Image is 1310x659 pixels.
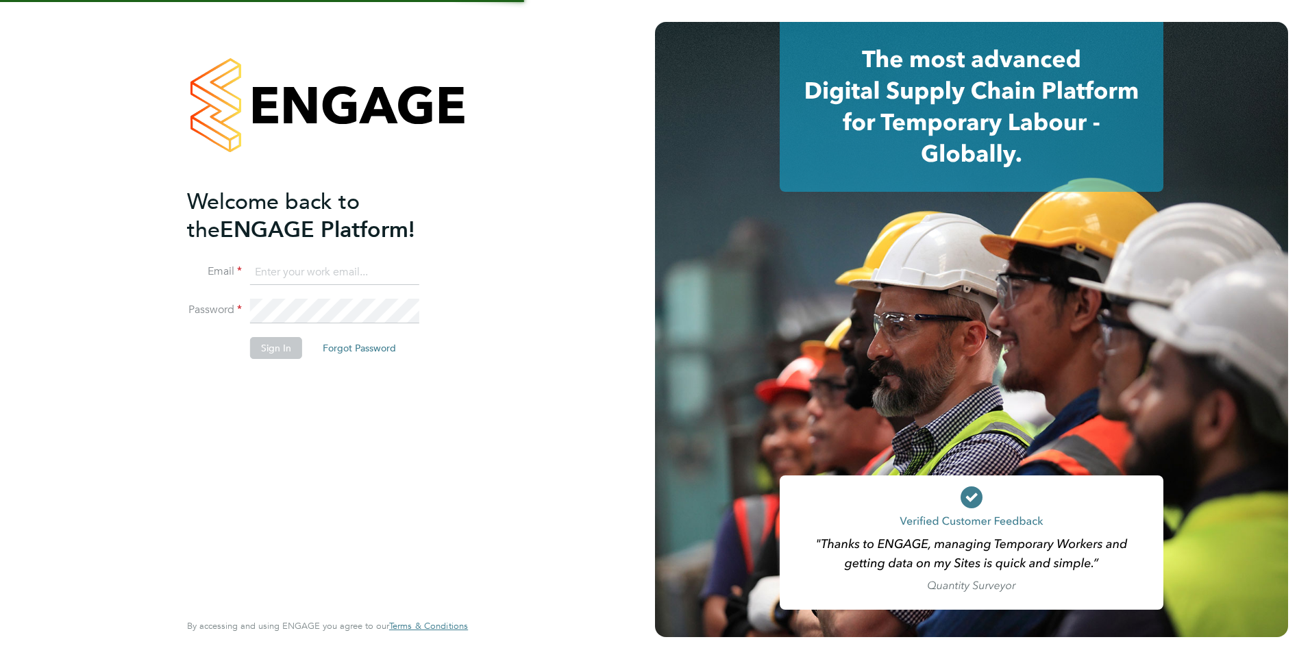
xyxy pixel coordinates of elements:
a: Terms & Conditions [389,621,468,632]
label: Password [187,303,242,317]
span: Terms & Conditions [389,620,468,632]
label: Email [187,264,242,279]
span: By accessing and using ENGAGE you agree to our [187,620,468,632]
h2: ENGAGE Platform! [187,188,454,244]
span: Welcome back to the [187,188,360,243]
input: Enter your work email... [250,260,419,285]
button: Forgot Password [312,337,407,359]
button: Sign In [250,337,302,359]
